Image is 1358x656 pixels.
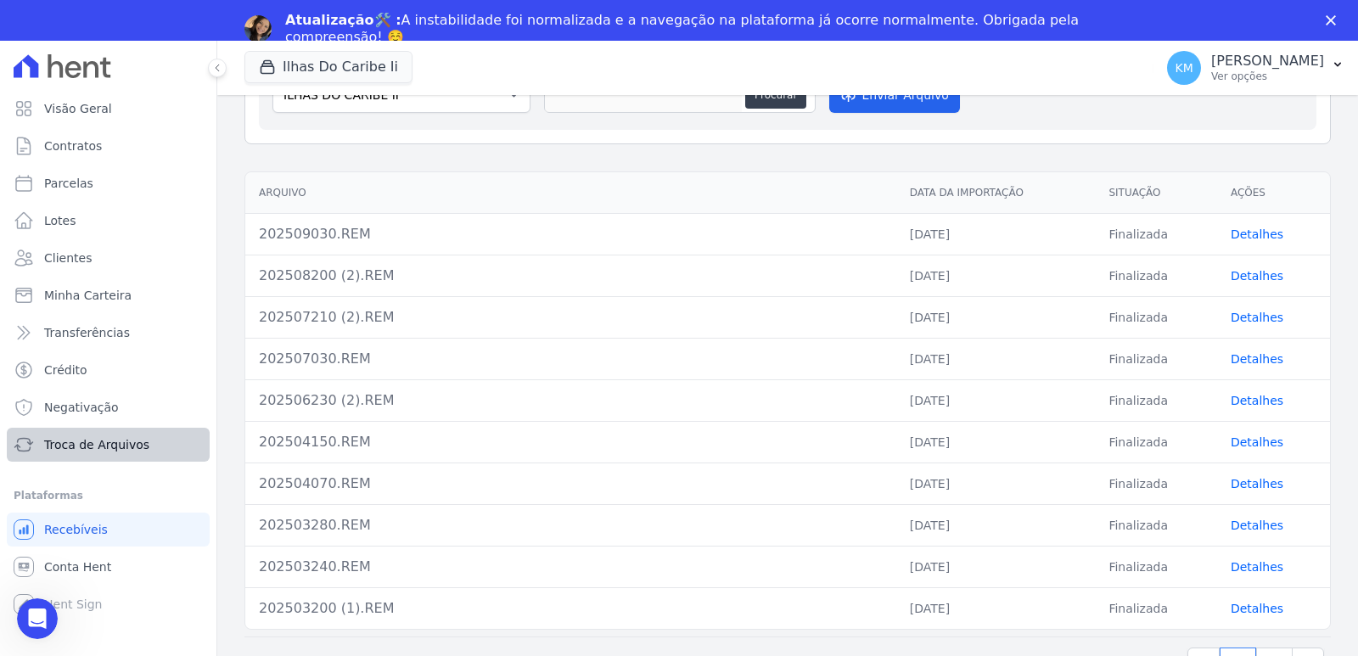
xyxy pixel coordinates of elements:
div: Fechar [1326,15,1343,25]
span: Conta Hent [44,558,111,575]
td: [DATE] [896,546,1096,587]
div: Plataformas [14,485,203,506]
th: Situação [1095,172,1217,214]
div: 202504150.REM [259,432,883,452]
span: Recebíveis [44,521,108,538]
a: Contratos [7,129,210,163]
a: Detalhes [1231,311,1283,324]
a: Detalhes [1231,352,1283,366]
a: Detalhes [1231,394,1283,407]
td: Finalizada [1095,213,1217,255]
td: Finalizada [1095,255,1217,296]
a: Detalhes [1231,477,1283,491]
a: Detalhes [1231,602,1283,615]
th: Arquivo [245,172,896,214]
button: KM [PERSON_NAME] Ver opções [1153,44,1358,92]
a: Detalhes [1231,560,1283,574]
td: Finalizada [1095,421,1217,463]
div: 202503280.REM [259,515,883,535]
th: Ações [1217,172,1330,214]
a: Minha Carteira [7,278,210,312]
button: Ilhas Do Caribe Ii [244,51,412,83]
td: Finalizada [1095,463,1217,504]
a: Transferências [7,316,210,350]
td: [DATE] [896,296,1096,338]
span: Negativação [44,399,119,416]
span: Crédito [44,362,87,378]
div: A instabilidade foi normalizada e a navegação na plataforma já ocorre normalmente. Obrigada pela ... [285,12,1086,46]
span: Minha Carteira [44,287,132,304]
td: [DATE] [896,338,1096,379]
td: [DATE] [896,379,1096,421]
b: Atualização🛠️ : [285,12,401,28]
span: Lotes [44,212,76,229]
div: 202503200 (1).REM [259,598,883,619]
div: 202507030.REM [259,349,883,369]
td: Finalizada [1095,338,1217,379]
a: Conta Hent [7,550,210,584]
a: Visão Geral [7,92,210,126]
td: [DATE] [896,504,1096,546]
td: [DATE] [896,587,1096,629]
td: [DATE] [896,213,1096,255]
span: Visão Geral [44,100,112,117]
a: Recebíveis [7,513,210,547]
span: Transferências [44,324,130,341]
td: Finalizada [1095,379,1217,421]
p: Ver opções [1211,70,1324,83]
a: Detalhes [1231,519,1283,532]
img: Profile image for Adriane [244,15,272,42]
a: Troca de Arquivos [7,428,210,462]
a: Detalhes [1231,435,1283,449]
a: Crédito [7,353,210,387]
td: [DATE] [896,463,1096,504]
td: [DATE] [896,255,1096,296]
div: 202508200 (2).REM [259,266,883,286]
td: Finalizada [1095,504,1217,546]
span: Troca de Arquivos [44,436,149,453]
th: Data da Importação [896,172,1096,214]
div: 202507210 (2).REM [259,307,883,328]
a: Lotes [7,204,210,238]
a: Detalhes [1231,227,1283,241]
div: 202509030.REM [259,224,883,244]
td: Finalizada [1095,546,1217,587]
span: Contratos [44,137,102,154]
a: Parcelas [7,166,210,200]
iframe: Intercom live chat [17,598,58,639]
div: 202503240.REM [259,557,883,577]
a: Clientes [7,241,210,275]
span: KM [1175,62,1192,74]
div: 202504070.REM [259,474,883,494]
span: Clientes [44,250,92,266]
td: Finalizada [1095,587,1217,629]
td: [DATE] [896,421,1096,463]
div: 202506230 (2).REM [259,390,883,411]
a: Detalhes [1231,269,1283,283]
td: Finalizada [1095,296,1217,338]
span: Parcelas [44,175,93,192]
p: [PERSON_NAME] [1211,53,1324,70]
a: Negativação [7,390,210,424]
